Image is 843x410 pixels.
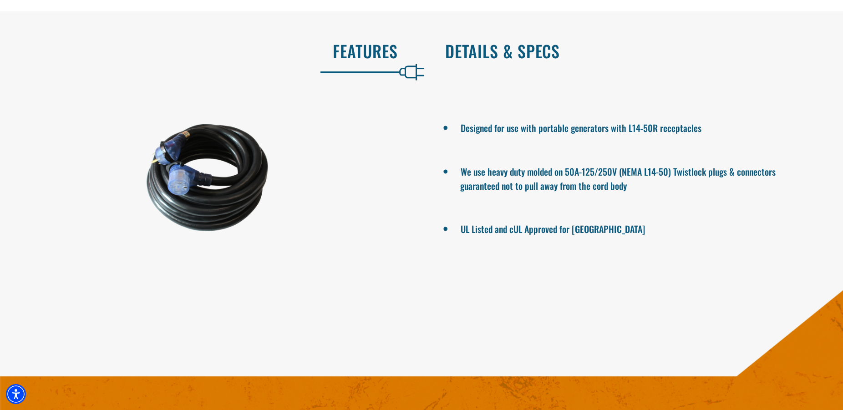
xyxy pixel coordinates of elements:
li: We use heavy duty molded on 50A-125/250V (NEMA L14-50) Twistlock plugs & connectors guaranteed no... [460,162,811,192]
li: Designed for use with portable generators with L14-50R receptacles [460,119,811,135]
div: Accessibility Menu [6,384,26,404]
li: UL Listed and cUL Approved for [GEOGRAPHIC_DATA] [460,220,811,236]
h2: Details & Specs [445,41,824,61]
h2: Features [19,41,398,61]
